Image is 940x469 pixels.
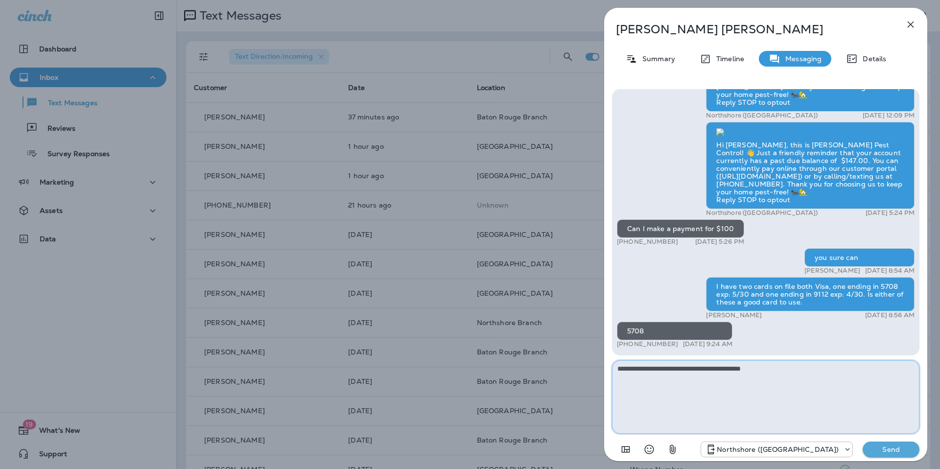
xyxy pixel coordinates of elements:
[706,209,818,217] p: Northshore ([GEOGRAPHIC_DATA])
[706,311,762,319] p: [PERSON_NAME]
[701,444,852,455] div: +1 (985) 603-7378
[706,122,915,209] div: Hi [PERSON_NAME], this is [PERSON_NAME] Pest Control! 👋 Just a friendly reminder that your accoun...
[804,248,915,267] div: you sure can
[639,440,659,459] button: Select an emoji
[706,112,818,119] p: Northshore ([GEOGRAPHIC_DATA])
[866,209,915,217] p: [DATE] 5:24 PM
[717,446,839,453] p: Northshore ([GEOGRAPHIC_DATA])
[706,277,915,311] div: I have two cards on file both Visa, one ending in 5708 exp: 5/30 and one ending in 9112 exp: 4/30...
[616,440,635,459] button: Add in a premade template
[858,55,886,63] p: Details
[617,340,678,348] p: [PHONE_NUMBER]
[870,445,912,454] p: Send
[865,267,915,275] p: [DATE] 8:54 AM
[616,23,883,36] p: [PERSON_NAME] [PERSON_NAME]
[804,267,860,275] p: [PERSON_NAME]
[695,238,744,246] p: [DATE] 5:26 PM
[716,128,724,136] img: twilio-download
[780,55,822,63] p: Messaging
[617,219,744,238] div: Can I make a payment for $100
[683,340,732,348] p: [DATE] 9:24 AM
[617,322,732,340] div: 5708
[617,238,678,246] p: [PHONE_NUMBER]
[637,55,675,63] p: Summary
[863,112,915,119] p: [DATE] 12:09 PM
[863,442,919,457] button: Send
[711,55,744,63] p: Timeline
[865,311,915,319] p: [DATE] 8:56 AM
